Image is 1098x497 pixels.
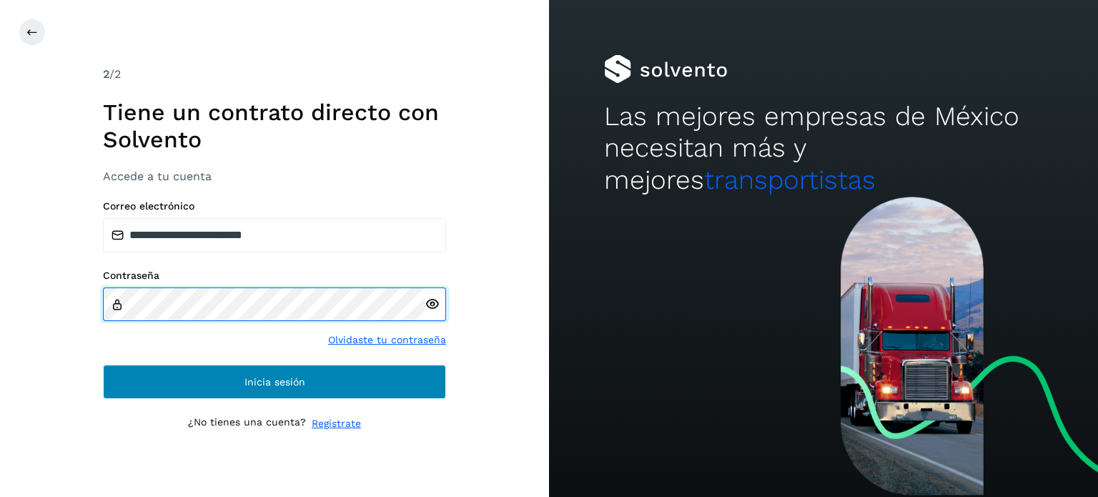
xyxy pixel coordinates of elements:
label: Contraseña [103,270,446,282]
h1: Tiene un contrato directo con Solvento [103,99,446,154]
span: transportistas [704,164,876,195]
p: ¿No tienes una cuenta? [188,416,306,431]
h2: Las mejores empresas de México necesitan más y mejores [604,101,1043,196]
a: Olvidaste tu contraseña [328,333,446,348]
span: Inicia sesión [244,377,305,387]
label: Correo electrónico [103,200,446,212]
span: 2 [103,67,109,81]
button: Inicia sesión [103,365,446,399]
a: Regístrate [312,416,361,431]
h3: Accede a tu cuenta [103,169,446,183]
div: /2 [103,66,446,83]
